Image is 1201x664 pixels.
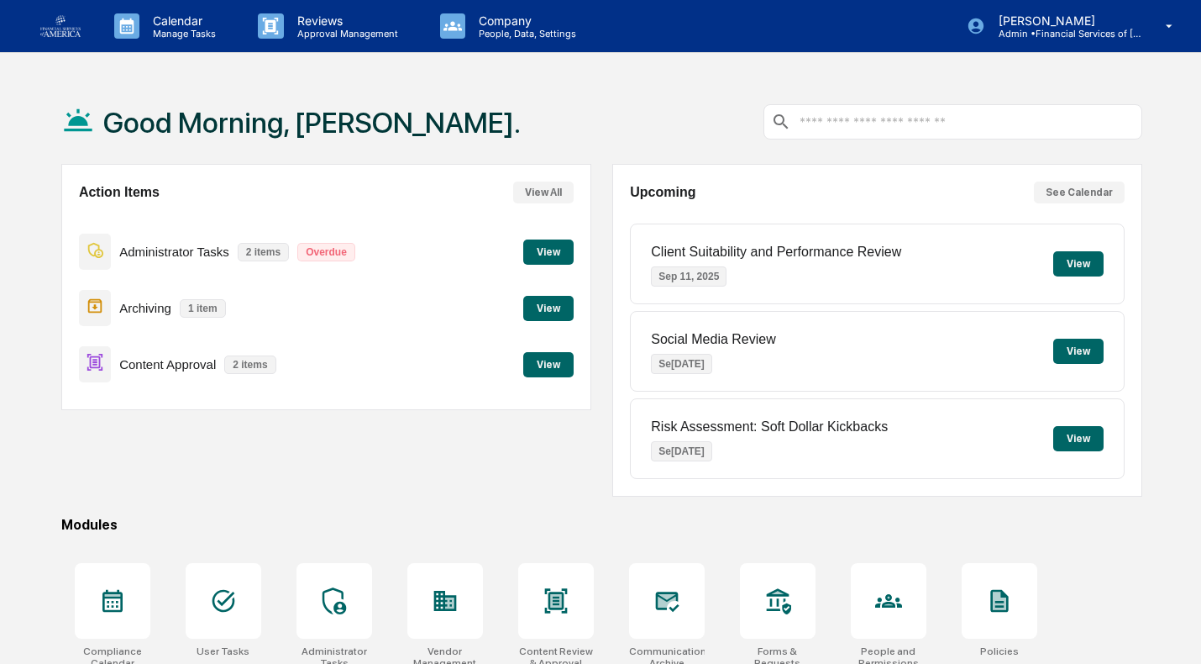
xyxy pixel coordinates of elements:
[651,332,776,347] p: Social Media Review
[119,245,229,259] p: Administrator Tasks
[79,185,160,200] h2: Action Items
[465,13,585,28] p: Company
[139,28,224,40] p: Manage Tasks
[119,357,216,372] p: Content Approval
[284,28,406,40] p: Approval Management
[985,28,1141,40] p: Admin • Financial Services of [GEOGRAPHIC_DATA]
[523,243,574,259] a: View
[651,245,901,260] p: Client Suitability and Performance Review
[651,354,711,374] p: Se[DATE]
[465,28,585,40] p: People, Data, Settings
[139,13,224,28] p: Calendar
[1053,426,1104,451] button: View
[297,243,355,261] p: Overdue
[523,240,574,265] button: View
[103,106,521,140] h1: Good Morning, [PERSON_NAME].
[651,419,888,435] p: Risk Assessment: Soft Dollar Kickbacks
[985,13,1141,28] p: [PERSON_NAME]
[523,299,574,315] a: View
[980,646,1019,657] div: Policies
[180,299,226,318] p: 1 item
[651,441,711,461] p: Se[DATE]
[513,182,574,203] button: View All
[119,301,171,315] p: Archiving
[630,185,695,200] h2: Upcoming
[1053,251,1104,277] button: View
[1034,182,1125,203] button: See Calendar
[523,356,574,372] a: View
[238,243,289,261] p: 2 items
[651,266,726,287] p: Sep 11, 2025
[523,296,574,321] button: View
[284,13,406,28] p: Reviews
[224,356,275,374] p: 2 items
[61,517,1142,533] div: Modules
[40,15,81,37] img: logo
[1053,339,1104,364] button: View
[197,646,249,657] div: User Tasks
[523,352,574,377] button: View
